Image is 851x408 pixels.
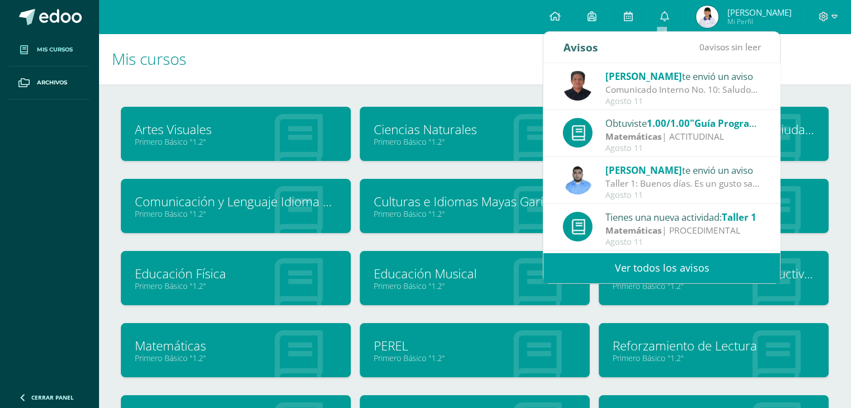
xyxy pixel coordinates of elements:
[135,136,337,147] a: Primero Básico "1.2"
[135,281,337,291] a: Primero Básico "1.2"
[605,69,761,83] div: te envió un aviso
[374,208,576,219] a: Primero Básico "1.2"
[374,265,576,282] a: Educación Musical
[374,193,576,210] a: Culturas e Idiomas Mayas Garífuna o Xinca
[374,136,576,147] a: Primero Básico "1.2"
[135,121,337,138] a: Artes Visuales
[613,281,815,291] a: Primero Básico "1.2"
[605,224,761,237] div: | PROCEDIMENTAL
[690,117,786,130] span: "Guía Programática"
[605,163,761,177] div: te envió un aviso
[605,97,761,106] div: Agosto 11
[605,130,761,143] div: | ACTITUDINAL
[543,253,780,283] a: Ver todos los avisos
[647,117,690,130] span: 1.00/1.00
[135,193,337,210] a: Comunicación y Lenguaje Idioma Español
[37,45,73,54] span: Mis cursos
[135,265,337,282] a: Educación Física
[135,337,337,354] a: Matemáticas
[605,130,662,143] strong: Matemáticas
[613,353,815,363] a: Primero Básico "1.2"
[605,177,761,190] div: Taller 1: Buenos días. Es un gusto saludarles. Se ha subido a la plataforma el primer taller de l...
[9,34,90,67] a: Mis cursos
[699,41,760,53] span: avisos sin leer
[699,41,704,53] span: 0
[135,353,337,363] a: Primero Básico "1.2"
[374,281,576,291] a: Primero Básico "1.2"
[727,17,791,26] span: Mi Perfil
[605,144,761,153] div: Agosto 11
[112,48,186,69] span: Mis cursos
[696,6,718,28] img: a870b3e5c06432351c4097df98eac26b.png
[605,224,662,236] strong: Matemáticas
[605,116,761,130] div: Obtuviste en
[605,238,761,247] div: Agosto 11
[563,71,593,101] img: eff8bfa388aef6dbf44d967f8e9a2edc.png
[374,353,576,363] a: Primero Básico "1.2"
[605,191,761,200] div: Agosto 11
[135,208,337,219] a: Primero Básico "1.2"
[374,337,576,354] a: PEREL
[605,164,682,177] span: [PERSON_NAME]
[563,32,598,63] div: Avisos
[613,337,815,354] a: Reforzamiento de Lectura
[605,70,682,83] span: [PERSON_NAME]
[31,393,74,401] span: Cerrar panel
[9,67,90,99] a: Archivos
[374,121,576,138] a: Ciencias Naturales
[722,211,756,224] span: Taller 1
[563,165,593,194] img: 54ea75c2c4af8710d6093b43030d56ea.png
[605,83,761,96] div: Comunicado Interno No. 10: Saludos Cordiales, Por este medio se hace notificación electrónica del...
[605,210,761,224] div: Tienes una nueva actividad:
[37,78,67,87] span: Archivos
[727,7,791,18] span: [PERSON_NAME]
